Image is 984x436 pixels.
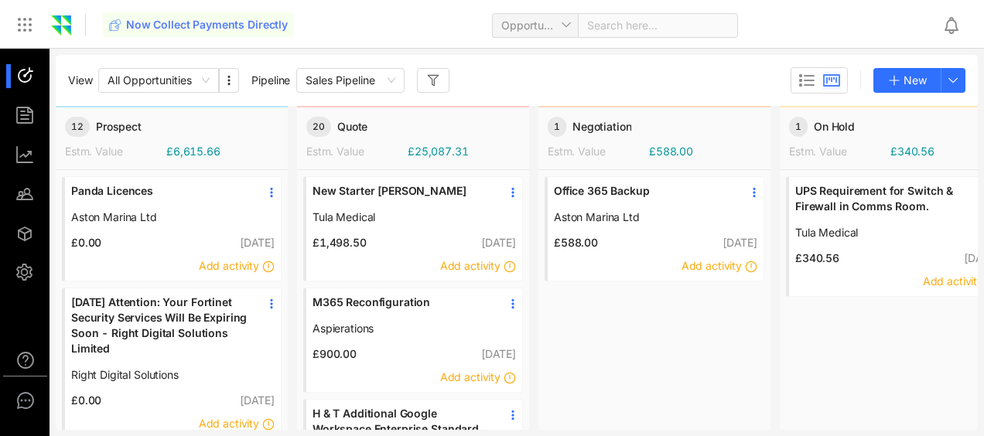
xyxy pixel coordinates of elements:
[795,225,973,240] a: Tula Medical
[166,144,220,159] span: £6,615.66
[554,183,732,199] span: Office 365 Backup
[65,145,122,158] span: Estm. Value
[572,119,631,135] span: Negotiation
[306,117,331,137] span: 20
[71,367,249,383] a: Right Digital Solutions
[303,176,523,281] div: New Starter [PERSON_NAME]Tula Medical£1,498.50[DATE]Add activity
[649,144,693,159] span: £588.00
[789,250,839,266] span: £340.56
[554,209,732,225] a: Aston Marina Ltd
[548,145,605,158] span: Estm. Value
[548,117,566,137] span: 1
[904,72,927,89] span: New
[923,274,983,288] span: Add activity
[126,17,288,32] span: Now Collect Payments Directly
[481,347,516,360] span: [DATE]
[306,69,395,92] span: Sales Pipeline
[682,259,742,272] span: Add activity
[71,295,249,356] span: [DATE] Attention: Your Fortinet Security Services Will Be Expiring Soon - Right Digital Solutions...
[795,183,973,214] span: UPS Requirement for Switch & Firewall in Comms Room.
[501,14,569,37] span: Opportunity
[873,68,941,93] button: New
[890,144,934,159] span: £340.56
[96,119,142,135] span: Prospect
[440,370,501,383] span: Add activity
[62,176,282,281] div: Panda LicencesAston Marina Ltd£0.00[DATE]Add activity
[789,117,808,137] span: 1
[50,14,73,37] img: Zomentum Logo
[548,235,598,250] span: £588.00
[240,236,275,249] span: [DATE]
[723,236,757,249] span: [DATE]
[71,209,249,225] a: Aston Marina Ltd
[65,117,90,137] span: 12
[408,144,469,159] span: £25,087.31
[313,295,490,310] span: M365 Reconfiguration
[942,7,973,43] div: Notifications
[313,183,490,209] a: New Starter [PERSON_NAME]
[306,145,364,158] span: Estm. Value
[103,12,294,37] button: Now Collect Payments Directly
[481,236,516,249] span: [DATE]
[814,119,855,135] span: On Hold
[306,346,357,362] span: £900.00
[71,183,249,199] span: Panda Licences
[71,183,249,209] a: Panda Licences
[789,145,846,158] span: Estm. Value
[337,119,367,135] span: Quote
[199,417,259,430] span: Add activity
[313,183,490,199] span: New Starter [PERSON_NAME]
[545,176,764,281] div: Office 365 BackupAston Marina Ltd£588.00[DATE]Add activity
[65,393,101,408] span: £0.00
[306,235,367,250] span: £1,498.50
[108,69,210,92] span: All Opportunities
[251,73,290,88] span: Pipeline
[68,73,92,88] span: View
[313,321,490,336] a: Aspierations
[313,295,490,321] a: M365 Reconfiguration
[554,183,732,209] a: Office 365 Backup
[303,288,523,393] div: M365 ReconfigurationAspierations£900.00[DATE]Add activity
[71,295,249,367] a: [DATE] Attention: Your Fortinet Security Services Will Be Expiring Soon - Right Digital Solutions...
[795,183,973,225] a: UPS Requirement for Switch & Firewall in Comms Room.
[313,209,490,225] a: Tula Medical
[240,393,275,407] span: [DATE]
[199,259,259,272] span: Add activity
[65,235,101,250] span: £0.00
[440,259,501,272] span: Add activity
